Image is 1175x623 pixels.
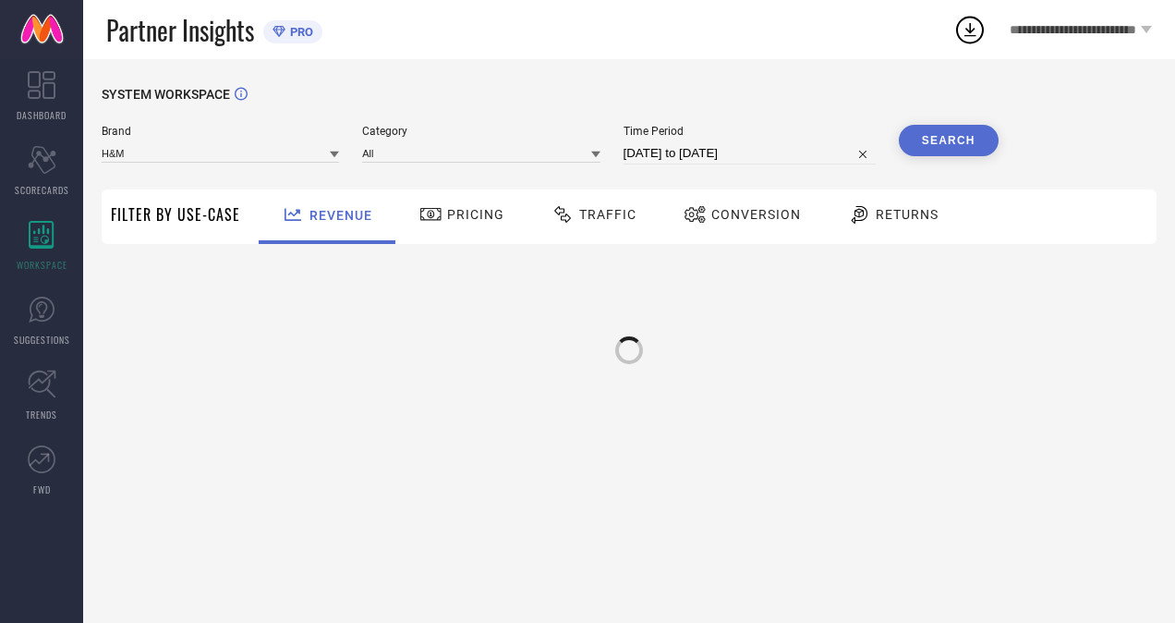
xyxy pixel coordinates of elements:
[899,125,999,156] button: Search
[15,183,69,197] span: SCORECARDS
[953,13,987,46] div: Open download list
[102,87,230,102] span: SYSTEM WORKSPACE
[17,258,67,272] span: WORKSPACE
[26,408,57,421] span: TRENDS
[17,108,67,122] span: DASHBOARD
[309,208,372,223] span: Revenue
[362,125,600,138] span: Category
[106,11,254,49] span: Partner Insights
[447,207,504,222] span: Pricing
[102,125,339,138] span: Brand
[285,25,313,39] span: PRO
[876,207,939,222] span: Returns
[579,207,636,222] span: Traffic
[33,483,51,496] span: FWD
[711,207,801,222] span: Conversion
[111,203,240,226] span: Filter By Use-Case
[624,142,876,165] input: Select time period
[624,125,876,138] span: Time Period
[14,333,70,347] span: SUGGESTIONS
